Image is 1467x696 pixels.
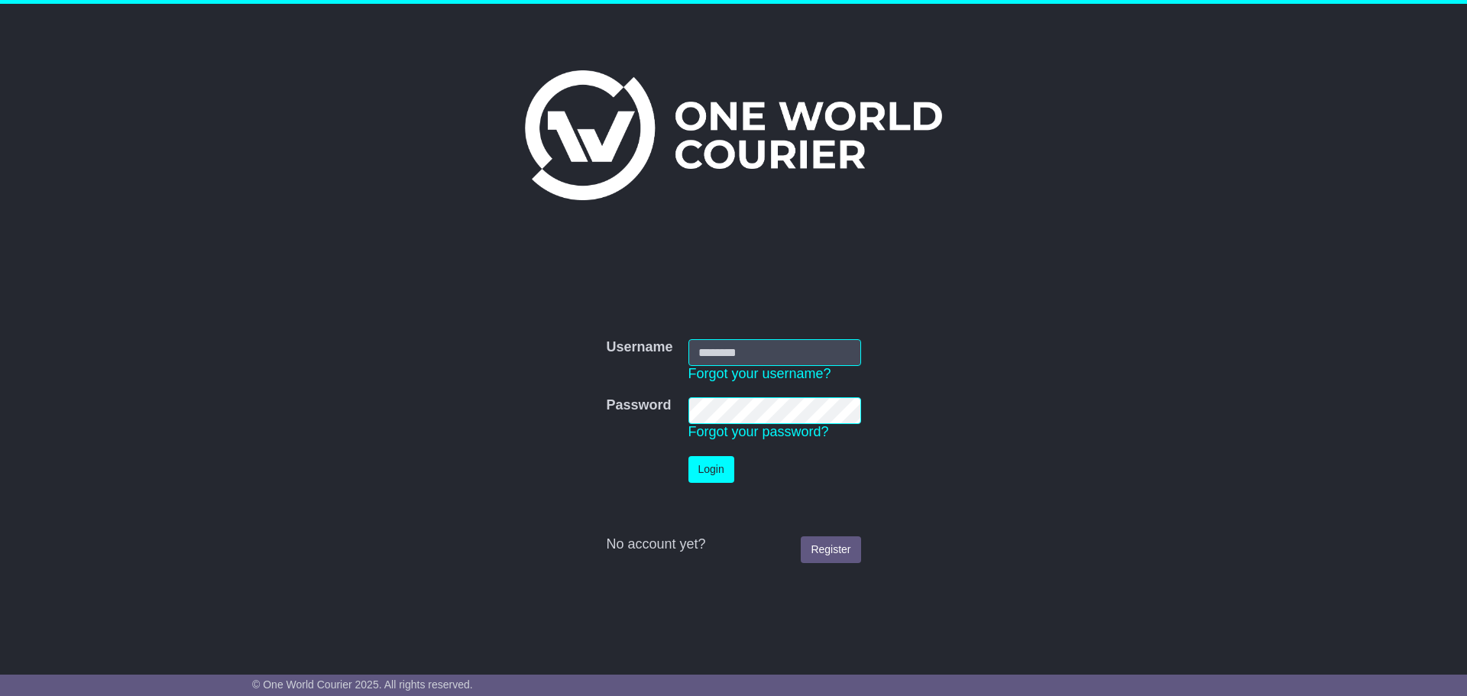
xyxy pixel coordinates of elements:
img: One World [525,70,942,200]
label: Password [606,397,671,414]
a: Forgot your username? [688,366,831,381]
button: Login [688,456,734,483]
a: Register [801,536,860,563]
span: © One World Courier 2025. All rights reserved. [252,678,473,691]
label: Username [606,339,672,356]
div: No account yet? [606,536,860,553]
a: Forgot your password? [688,424,829,439]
